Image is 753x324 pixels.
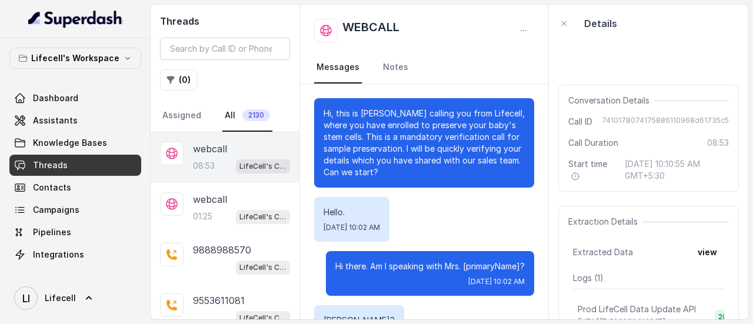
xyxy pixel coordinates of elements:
span: Extraction Details [568,216,642,228]
span: Assistants [33,115,78,126]
a: Contacts [9,177,141,198]
p: 9888988570 [193,243,251,257]
button: view [691,242,724,263]
input: Search by Call ID or Phone Number [160,38,290,60]
span: Conversation Details [568,95,654,106]
span: Contacts [33,182,71,193]
p: Hi there. Am I speaking with Mrs. [primaryName]? [335,260,525,272]
span: Integrations [33,249,84,260]
a: Messages [314,52,362,83]
p: LifeCell's Call Assistant [239,161,286,172]
p: webcall [193,192,227,206]
a: Campaigns [9,199,141,221]
span: 08:53 [707,137,729,149]
span: Dashboard [33,92,78,104]
button: Lifecell's Workspace [9,48,141,69]
h2: Threads [160,14,290,28]
a: API Settings [9,266,141,288]
p: Hello. [324,206,380,218]
a: Threads [9,155,141,176]
span: [DATE] 10:10:55 AM GMT+5:30 [625,158,729,182]
a: Lifecell [9,282,141,315]
p: LifeCell's Call Assistant [239,211,286,223]
p: 01:25 [193,211,212,222]
a: Dashboard [9,88,141,109]
span: Lifecell [45,292,76,304]
span: [DATE] 10:02 AM [324,223,380,232]
p: 9553611081 [193,293,245,308]
a: Assistants [9,110,141,131]
a: Knowledge Bases [9,132,141,153]
a: Assigned [160,100,204,132]
span: Call Duration [568,137,618,149]
p: Logs ( 1 ) [573,272,724,284]
a: All2130 [222,100,272,132]
p: Lifecell's Workspace [31,51,119,65]
p: 08:53 [193,160,215,172]
nav: Tabs [314,52,534,83]
span: Threads [33,159,68,171]
text: LI [22,292,30,305]
span: Pipelines [33,226,71,238]
span: 200 [715,310,735,324]
span: 2130 [242,109,270,121]
span: [DATE] 10:02 AM [468,277,525,286]
p: LifeCell's Call Assistant [239,312,286,324]
a: Notes [381,52,411,83]
p: Details [584,16,617,31]
p: Prod LifeCell Data Update API [578,303,696,315]
span: Knowledge Bases [33,137,107,149]
span: Extracted Data [573,246,633,258]
span: Campaigns [33,204,79,216]
p: Hi, this is [PERSON_NAME] calling you from Lifecell, where you have enrolled to preserve your bab... [324,108,525,178]
p: LifeCell's Call Assistant [239,262,286,273]
span: Start time [568,158,615,182]
span: Call ID [568,116,592,128]
span: 7410178074175886110968d61735c5 [602,116,729,128]
img: light.svg [28,9,123,28]
nav: Tabs [160,100,290,132]
a: Integrations [9,244,141,265]
p: webcall [193,142,227,156]
a: Pipelines [9,222,141,243]
h2: WEBCALL [342,19,399,42]
button: (0) [160,69,198,91]
span: API Settings [33,271,84,283]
